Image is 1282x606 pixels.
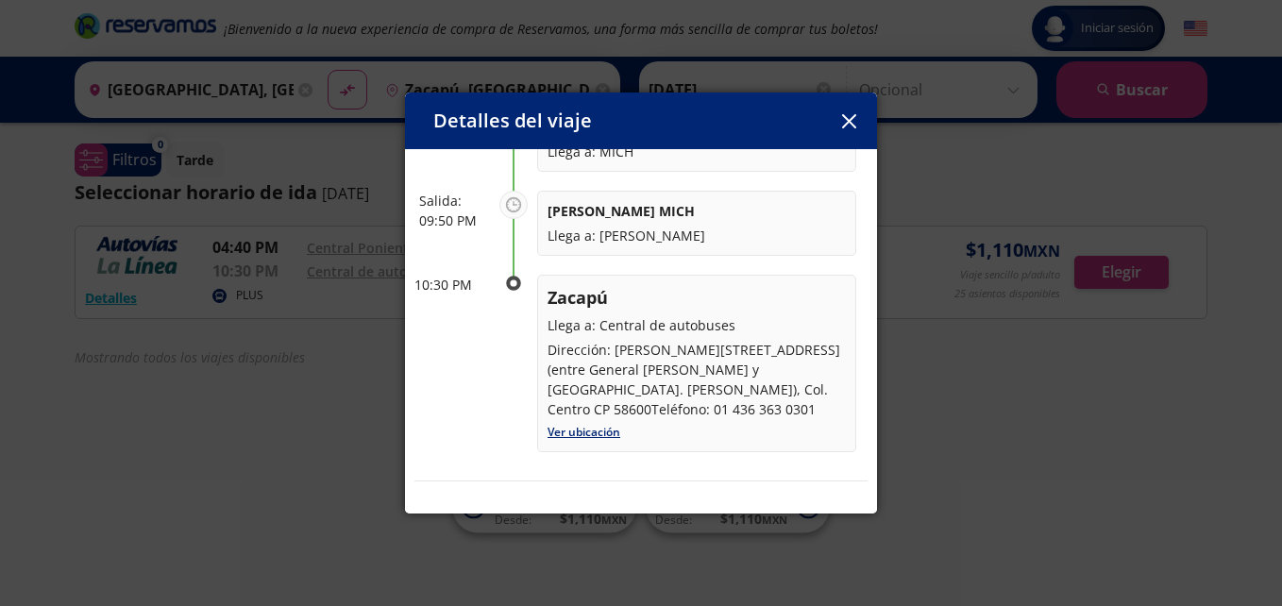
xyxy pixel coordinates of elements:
[414,275,490,295] p: 10:30 PM
[419,210,490,230] p: 09:50 PM
[548,340,846,419] p: Dirección: [PERSON_NAME][STREET_ADDRESS] (entre General [PERSON_NAME] y [GEOGRAPHIC_DATA]. [PERSO...
[548,201,846,221] p: [PERSON_NAME] MICH
[414,510,868,532] p: Amenidades y servicios
[548,315,846,335] p: Llega a: Central de autobuses
[419,191,490,210] p: Salida:
[548,142,846,161] p: Llega a: MICH
[433,107,592,135] p: Detalles del viaje
[548,226,846,245] p: Llega a: [PERSON_NAME]
[548,424,620,440] a: Ver ubicación
[548,285,846,311] p: Zacapú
